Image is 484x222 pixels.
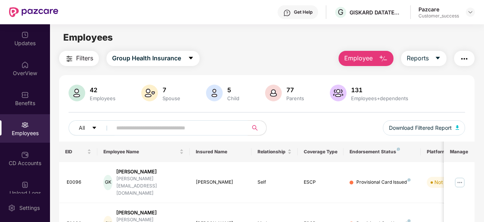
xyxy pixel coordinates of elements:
div: 77 [285,86,306,94]
div: [PERSON_NAME] [116,209,184,216]
span: Download Filtered Report [389,124,452,132]
span: Employee Name [103,149,178,155]
th: Coverage Type [298,142,344,162]
div: Pazcare [418,6,459,13]
span: Relationship [258,149,286,155]
div: Endorsement Status [350,149,414,155]
div: Employees [88,95,117,101]
img: svg+xml;base64,PHN2ZyBpZD0iVXBkYXRlZCIgeG1sbnM9Imh0dHA6Ly93d3cudzMub3JnLzIwMDAvc3ZnIiB3aWR0aD0iMj... [21,31,29,39]
div: GISKARD DATATECH PRIVATE LIMITED [350,9,403,16]
img: svg+xml;base64,PHN2ZyB4bWxucz0iaHR0cDovL3d3dy53My5vcmcvMjAwMC9zdmciIHhtbG5zOnhsaW5rPSJodHRwOi8vd3... [379,54,388,63]
img: svg+xml;base64,PHN2ZyB4bWxucz0iaHR0cDovL3d3dy53My5vcmcvMjAwMC9zdmciIHhtbG5zOnhsaW5rPSJodHRwOi8vd3... [265,85,282,101]
img: svg+xml;base64,PHN2ZyB4bWxucz0iaHR0cDovL3d3dy53My5vcmcvMjAwMC9zdmciIHdpZHRoPSI4IiBoZWlnaHQ9IjgiIH... [397,148,400,151]
div: [PERSON_NAME][EMAIL_ADDRESS][DOMAIN_NAME] [116,175,184,197]
img: svg+xml;base64,PHN2ZyB4bWxucz0iaHR0cDovL3d3dy53My5vcmcvMjAwMC9zdmciIHdpZHRoPSIyNCIgaGVpZ2h0PSIyNC... [460,54,469,63]
img: svg+xml;base64,PHN2ZyB4bWxucz0iaHR0cDovL3d3dy53My5vcmcvMjAwMC9zdmciIHhtbG5zOnhsaW5rPSJodHRwOi8vd3... [456,125,459,130]
div: Parents [285,95,306,101]
span: caret-down [435,55,441,62]
button: Download Filtered Report [383,120,465,135]
img: svg+xml;base64,PHN2ZyBpZD0iQmVuZWZpdHMiIHhtbG5zPSJodHRwOi8vd3d3LnczLm9yZy8yMDAwL3N2ZyIgd2lkdGg9Ij... [21,91,29,99]
th: Employee Name [97,142,190,162]
th: Manage [444,142,475,162]
button: Allcaret-down [69,120,115,135]
div: 7 [161,86,182,94]
div: Spouse [161,95,182,101]
div: Settings [17,204,42,212]
th: Relationship [251,142,298,162]
div: Customer_success [418,13,459,19]
span: Reports [407,54,429,63]
span: EID [65,149,86,155]
button: Filters [59,51,99,66]
div: Not Verified [434,178,462,186]
img: svg+xml;base64,PHN2ZyB4bWxucz0iaHR0cDovL3d3dy53My5vcmcvMjAwMC9zdmciIHhtbG5zOnhsaW5rPSJodHRwOi8vd3... [141,85,158,101]
img: svg+xml;base64,PHN2ZyBpZD0iQ0RfQWNjb3VudHMiIGRhdGEtbmFtZT0iQ0QgQWNjb3VudHMiIHhtbG5zPSJodHRwOi8vd3... [21,151,29,159]
div: GK [103,175,112,190]
img: New Pazcare Logo [9,7,58,17]
img: svg+xml;base64,PHN2ZyBpZD0iVXBsb2FkX0xvZ3MiIGRhdGEtbmFtZT0iVXBsb2FkIExvZ3MiIHhtbG5zPSJodHRwOi8vd3... [21,181,29,189]
span: caret-down [92,125,97,131]
div: [PERSON_NAME] [196,179,245,186]
div: [PERSON_NAME] [116,168,184,175]
span: Filters [76,54,93,63]
span: Group Health Insurance [112,54,181,63]
button: Employee [339,51,393,66]
span: Employees [63,32,113,43]
span: caret-down [188,55,194,62]
div: Provisional Card Issued [356,179,411,186]
div: Get Help [294,9,312,15]
span: All [79,124,85,132]
img: svg+xml;base64,PHN2ZyBpZD0iSG9tZSIgeG1sbnM9Imh0dHA6Ly93d3cudzMub3JnLzIwMDAvc3ZnIiB3aWR0aD0iMjAiIG... [21,61,29,69]
img: svg+xml;base64,PHN2ZyB4bWxucz0iaHR0cDovL3d3dy53My5vcmcvMjAwMC9zdmciIHdpZHRoPSI4IiBoZWlnaHQ9IjgiIH... [407,178,411,181]
button: Group Health Insurancecaret-down [106,51,200,66]
img: svg+xml;base64,PHN2ZyBpZD0iSGVscC0zMngzMiIgeG1sbnM9Imh0dHA6Ly93d3cudzMub3JnLzIwMDAvc3ZnIiB3aWR0aD... [283,9,291,17]
img: svg+xml;base64,PHN2ZyB4bWxucz0iaHR0cDovL3d3dy53My5vcmcvMjAwMC9zdmciIHdpZHRoPSIyNCIgaGVpZ2h0PSIyNC... [65,54,74,63]
img: svg+xml;base64,PHN2ZyB4bWxucz0iaHR0cDovL3d3dy53My5vcmcvMjAwMC9zdmciIHhtbG5zOnhsaW5rPSJodHRwOi8vd3... [69,85,85,101]
div: Child [226,95,241,101]
div: ESCP [304,179,338,186]
span: G [338,8,343,17]
div: Self [258,179,292,186]
div: 5 [226,86,241,94]
th: EID [59,142,98,162]
button: Reportscaret-down [401,51,447,66]
th: Insured Name [190,142,251,162]
img: svg+xml;base64,PHN2ZyB4bWxucz0iaHR0cDovL3d3dy53My5vcmcvMjAwMC9zdmciIHhtbG5zOnhsaW5rPSJodHRwOi8vd3... [206,85,223,101]
div: Employees+dependents [350,95,410,101]
div: 131 [350,86,410,94]
button: search [248,120,267,135]
div: 42 [88,86,117,94]
img: svg+xml;base64,PHN2ZyB4bWxucz0iaHR0cDovL3d3dy53My5vcmcvMjAwMC9zdmciIHhtbG5zOnhsaW5rPSJodHRwOi8vd3... [330,85,347,101]
img: svg+xml;base64,PHN2ZyBpZD0iRHJvcGRvd24tMzJ4MzIiIHhtbG5zPSJodHRwOi8vd3d3LnczLm9yZy8yMDAwL3N2ZyIgd2... [467,9,473,15]
span: search [248,125,262,131]
img: manageButton [454,176,466,189]
div: Platform Status [427,149,468,155]
img: svg+xml;base64,PHN2ZyBpZD0iRW1wbG95ZWVzIiB4bWxucz0iaHR0cDovL3d3dy53My5vcmcvMjAwMC9zdmciIHdpZHRoPS... [21,121,29,129]
img: svg+xml;base64,PHN2ZyBpZD0iU2V0dGluZy0yMHgyMCIgeG1sbnM9Imh0dHA6Ly93d3cudzMub3JnLzIwMDAvc3ZnIiB3aW... [8,204,16,212]
span: Employee [344,54,373,63]
div: E0096 [67,179,92,186]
